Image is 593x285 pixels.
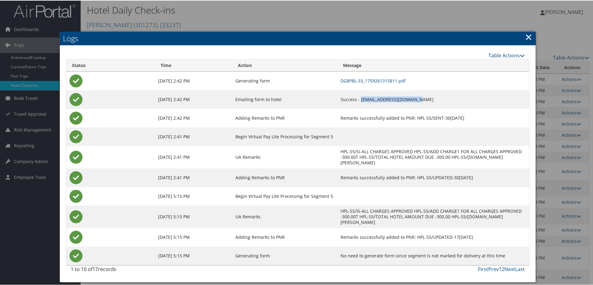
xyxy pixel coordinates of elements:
th: Status: activate to sort column ascending [66,59,155,71]
td: [DATE] 2:42 PM [155,108,233,127]
th: Time: activate to sort column ascending [155,59,233,71]
a: 2 [502,265,504,272]
h2: Logs [60,31,536,45]
td: [DATE] 5:15 PM [155,246,233,265]
th: Action: activate to sort column ascending [232,59,337,71]
td: [DATE] 2:41 PM [155,145,233,168]
td: HPL-S5/SI-ALL CHARGES APPROVED HPL-S5/ADD CHARGE1 FOR ALL CHARGES APPROVED -300.00T HPL-S5/TOTAL ... [337,145,529,168]
td: HPL-S5/SI-ALL CHARGES APPROVED HPL-S5/ADD CHARGE1 FOR ALL CHARGES APPROVED -300.00T HPL-S5/TOTAL ... [337,205,529,227]
td: Remarks successfully added to PNR: HPL-S5/UPDATED-30[DATE] [337,168,529,186]
a: DG8PBL-S5_1759261315811.pdf [341,77,406,83]
td: Adding Remarks to PNR [232,168,337,186]
td: Adding Remarks to PNR [232,108,337,127]
a: Next [504,265,515,272]
a: Close [525,30,532,42]
td: [DATE] 2:42 PM [155,90,233,108]
td: UA Remarks [232,145,337,168]
a: Last [515,265,525,272]
td: UA Remarks [232,205,337,227]
td: [DATE] 2:42 PM [155,71,233,90]
td: [DATE] 2:41 PM [155,168,233,186]
td: Generating form [232,71,337,90]
td: [DATE] 5:15 PM [155,227,233,246]
td: [DATE] 5:15 PM [155,205,233,227]
td: Remarks successfully added to PNR: HPL-S5/UPDATED-17[DATE] [337,227,529,246]
td: Begin Virtual Pay Lite Processing for Segment 5 [232,186,337,205]
td: Begin Virtual Pay Lite Processing for Segment 5 [232,127,337,145]
td: Remarks successfully added to PNR: HPL-S5/SENT-30[DATE] [337,108,529,127]
td: No need to generate form since segment is not marked for delivery at this time [337,246,529,265]
td: Success - [EMAIL_ADDRESS][DOMAIN_NAME] [337,90,529,108]
a: 1 [499,265,502,272]
span: 17 [92,265,98,272]
a: Table Actions [488,51,525,58]
a: Prev [488,265,499,272]
td: Adding Remarks to PNR [232,227,337,246]
td: [DATE] 2:41 PM [155,127,233,145]
td: Emailing form to hotel [232,90,337,108]
td: [DATE] 5:15 PM [155,186,233,205]
a: First [478,265,488,272]
div: 1 to 10 of records [71,265,177,275]
td: Generating form [232,246,337,265]
th: Message: activate to sort column ascending [337,59,529,71]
